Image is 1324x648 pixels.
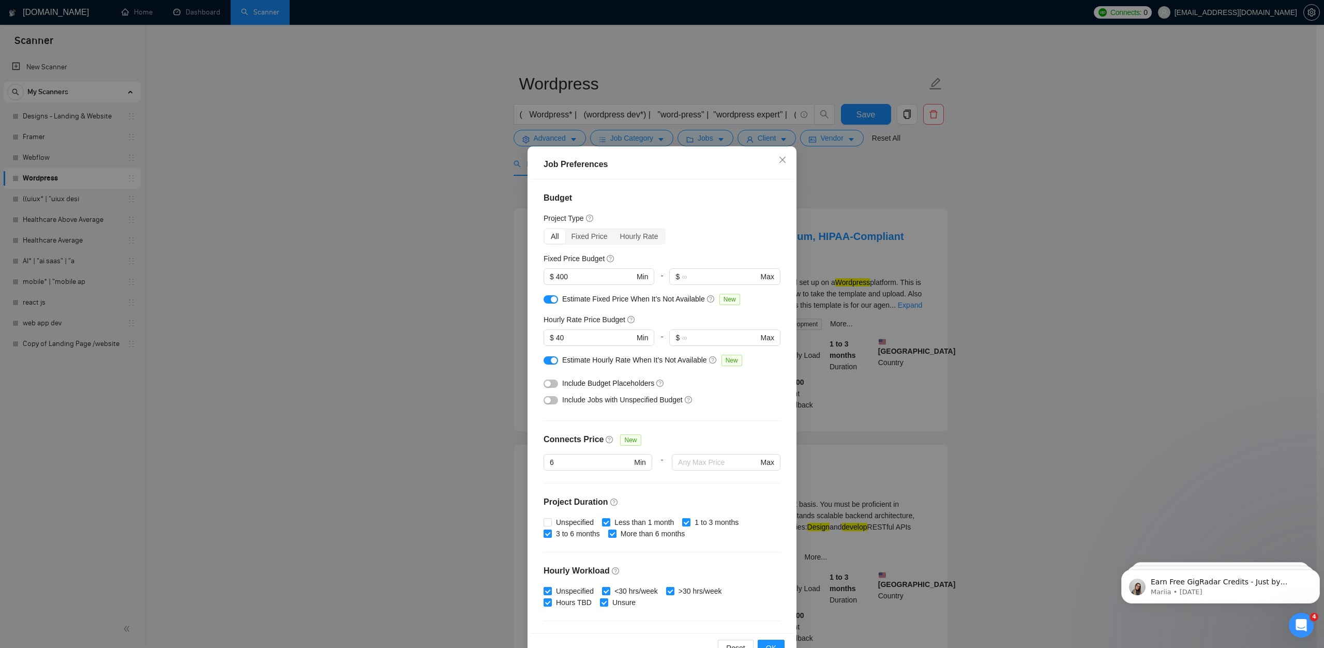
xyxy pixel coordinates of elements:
[1117,548,1324,620] iframe: Intercom notifications message
[610,517,678,528] span: Less than 1 month
[678,457,758,468] input: Any Max Price
[565,229,614,244] div: Fixed Price
[544,496,780,508] h4: Project Duration
[607,254,615,263] span: question-circle
[545,229,565,244] div: All
[769,146,796,174] button: Close
[1310,613,1318,621] span: 4
[562,379,654,387] span: Include Budget Placeholders
[550,457,632,468] input: Any Min Price
[544,213,584,224] h5: Project Type
[675,332,680,343] span: $
[586,214,594,222] span: question-circle
[616,528,689,539] span: More than 6 months
[652,454,672,483] div: -
[682,332,758,343] input: ∞
[552,585,598,597] span: Unspecified
[719,294,740,305] span: New
[654,268,669,293] div: -
[1289,613,1314,638] iframe: Intercom live chat
[544,565,780,577] h4: Hourly Workload
[562,295,705,303] span: Estimate Fixed Price When It’s Not Available
[654,329,669,354] div: -
[614,229,665,244] div: Hourly Rate
[552,517,598,528] span: Unspecified
[707,295,715,303] span: question-circle
[778,156,787,164] span: close
[544,158,780,171] div: Job Preferences
[612,567,620,575] span: question-circle
[552,528,604,539] span: 3 to 6 months
[682,271,758,282] input: ∞
[544,192,780,204] h4: Budget
[761,271,774,282] span: Max
[562,356,707,364] span: Estimate Hourly Rate When It’s Not Available
[761,332,774,343] span: Max
[550,271,554,282] span: $
[690,517,743,528] span: 1 to 3 months
[544,314,625,325] h5: Hourly Rate Price Budget
[675,271,680,282] span: $
[627,315,636,324] span: question-circle
[721,355,742,366] span: New
[556,332,635,343] input: 0
[606,435,614,444] span: question-circle
[562,396,683,404] span: Include Jobs with Unspecified Budget
[610,498,619,506] span: question-circle
[550,332,554,343] span: $
[552,597,596,608] span: Hours TBD
[620,434,641,446] span: New
[674,585,726,597] span: >30 hrs/week
[544,433,604,446] h4: Connects Price
[637,332,649,343] span: Min
[637,271,649,282] span: Min
[610,585,662,597] span: <30 hrs/week
[634,457,646,468] span: Min
[656,379,665,387] span: question-circle
[685,396,693,404] span: question-circle
[761,457,774,468] span: Max
[709,356,717,364] span: question-circle
[608,597,640,608] span: Unsure
[556,271,635,282] input: 0
[544,253,605,264] h5: Fixed Price Budget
